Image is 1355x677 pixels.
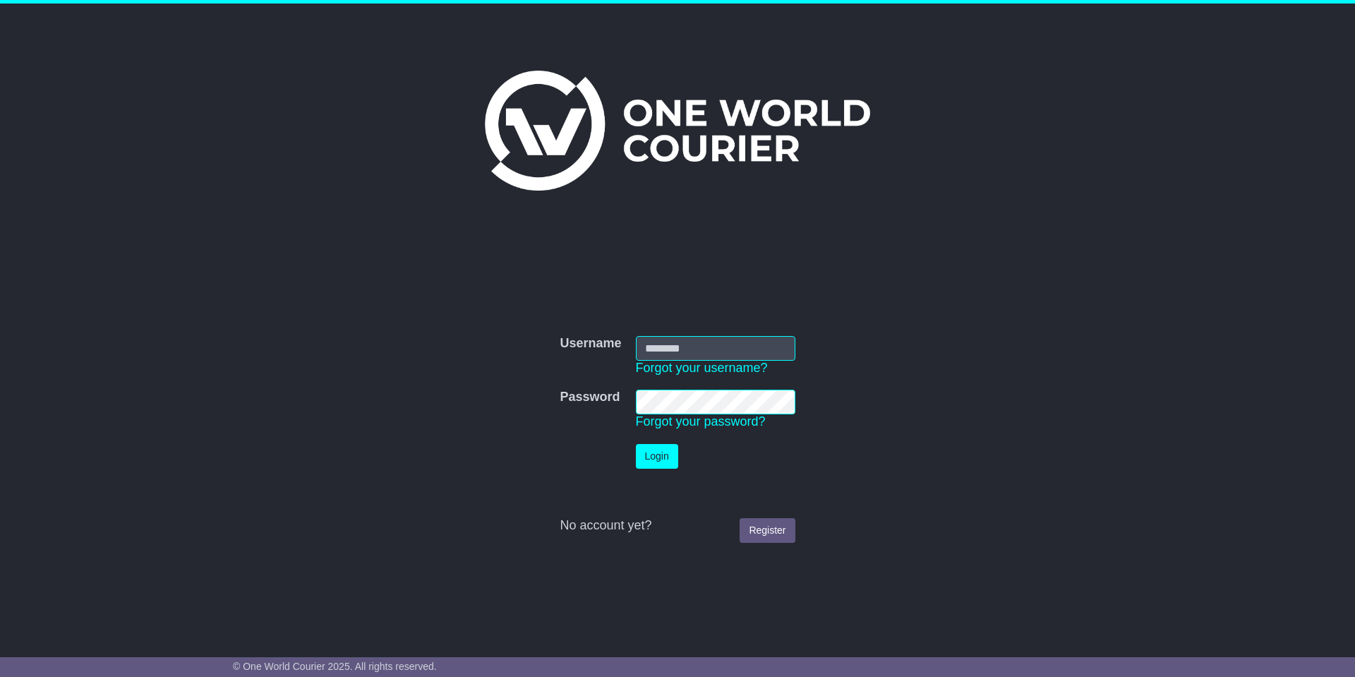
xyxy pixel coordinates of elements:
a: Register [740,518,795,543]
a: Forgot your username? [636,361,768,375]
span: © One World Courier 2025. All rights reserved. [233,661,437,672]
div: No account yet? [560,518,795,534]
label: Password [560,390,620,405]
label: Username [560,336,621,352]
a: Forgot your password? [636,414,766,429]
img: One World [485,71,870,191]
button: Login [636,444,678,469]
